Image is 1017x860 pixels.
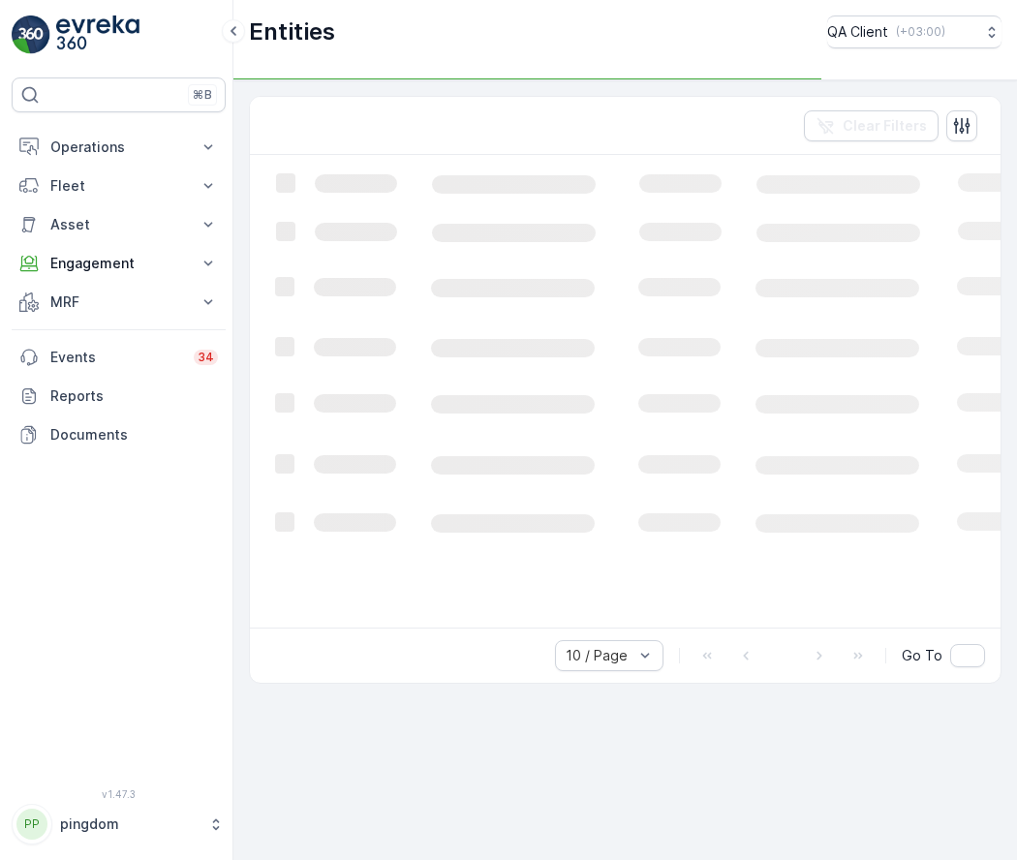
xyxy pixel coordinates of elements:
[50,215,187,234] p: Asset
[12,377,226,415] a: Reports
[843,116,927,136] p: Clear Filters
[12,128,226,167] button: Operations
[50,254,187,273] p: Engagement
[804,110,939,141] button: Clear Filters
[12,415,226,454] a: Documents
[50,425,218,445] p: Documents
[902,646,942,665] span: Go To
[827,22,888,42] p: QA Client
[50,292,187,312] p: MRF
[12,167,226,205] button: Fleet
[12,15,50,54] img: logo
[16,809,47,840] div: PP
[50,386,218,406] p: Reports
[50,176,187,196] p: Fleet
[193,87,212,103] p: ⌘B
[12,244,226,283] button: Engagement
[60,814,199,834] p: pingdom
[12,804,226,845] button: PPpingdom
[12,205,226,244] button: Asset
[12,338,226,377] a: Events34
[56,15,139,54] img: logo_light-DOdMpM7g.png
[50,138,187,157] p: Operations
[50,348,182,367] p: Events
[12,283,226,322] button: MRF
[198,350,214,365] p: 34
[249,16,335,47] p: Entities
[896,24,945,40] p: ( +03:00 )
[12,788,226,800] span: v 1.47.3
[827,15,1002,48] button: QA Client(+03:00)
